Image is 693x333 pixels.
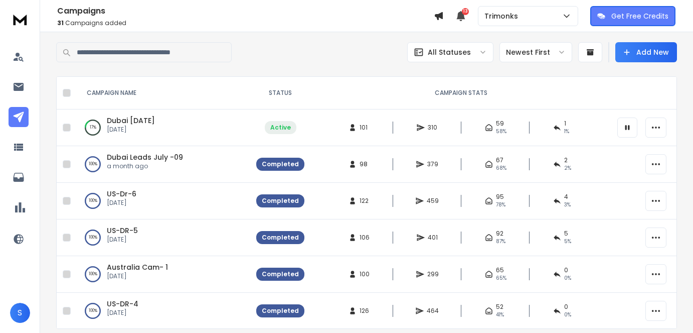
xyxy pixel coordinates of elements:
[564,274,571,282] span: 0 %
[10,303,30,323] button: S
[57,19,64,27] span: 31
[428,234,438,242] span: 401
[428,124,438,132] span: 310
[427,197,439,205] span: 459
[75,109,250,146] td: 17%Dubai [DATE][DATE]
[496,266,504,274] span: 65
[427,307,439,315] span: 464
[107,152,183,162] a: Dubai Leads July -09
[462,8,469,15] span: 13
[107,236,138,244] p: [DATE]
[615,42,677,62] button: Add New
[262,160,299,168] div: Completed
[250,77,310,109] th: STATUS
[75,293,250,329] td: 100%US-DR-4[DATE]
[107,262,168,272] a: Australia Cam- 1
[107,272,168,280] p: [DATE]
[564,156,568,164] span: 2
[564,238,571,246] span: 5 %
[496,274,506,282] span: 65 %
[89,196,97,206] p: 100 %
[496,164,506,172] span: 68 %
[107,162,183,170] p: a month ago
[564,266,568,274] span: 0
[360,160,370,168] span: 98
[89,159,97,169] p: 100 %
[564,164,571,172] span: 2 %
[360,124,370,132] span: 101
[564,311,571,319] span: 0 %
[75,77,250,109] th: CAMPAIGN NAME
[564,128,569,136] span: 1 %
[590,6,675,26] button: Get Free Credits
[75,183,250,219] td: 100%US-Dr-6[DATE]
[484,11,522,21] p: Trimonks
[496,156,503,164] span: 67
[496,128,506,136] span: 58 %
[107,309,138,317] p: [DATE]
[499,42,572,62] button: Newest First
[75,219,250,256] td: 100%US-DR-5[DATE]
[360,307,370,315] span: 126
[496,238,505,246] span: 87 %
[270,124,291,132] div: Active
[107,189,136,199] a: US-Dr-6
[107,199,136,207] p: [DATE]
[89,233,97,243] p: 100 %
[75,256,250,293] td: 100%Australia Cam- 1[DATE]
[496,193,504,201] span: 95
[427,160,438,168] span: 379
[262,270,299,278] div: Completed
[360,234,370,242] span: 106
[107,226,138,236] a: US-DR-5
[89,269,97,279] p: 100 %
[564,193,568,201] span: 4
[427,270,439,278] span: 299
[57,5,434,17] h1: Campaigns
[90,123,96,133] p: 17 %
[496,230,503,238] span: 92
[564,120,566,128] span: 1
[428,47,471,57] p: All Statuses
[10,10,30,29] img: logo
[107,116,155,126] a: Dubai [DATE]
[107,299,138,309] a: US-DR-4
[360,270,370,278] span: 100
[496,120,504,128] span: 59
[564,230,568,238] span: 5
[262,307,299,315] div: Completed
[89,306,97,316] p: 100 %
[57,19,434,27] p: Campaigns added
[496,303,503,311] span: 52
[310,77,611,109] th: CAMPAIGN STATS
[107,126,155,134] p: [DATE]
[262,234,299,242] div: Completed
[360,197,370,205] span: 122
[564,201,571,209] span: 3 %
[496,311,504,319] span: 41 %
[75,146,250,183] td: 100%Dubai Leads July -09a month ago
[611,11,668,21] p: Get Free Credits
[262,197,299,205] div: Completed
[496,201,505,209] span: 78 %
[564,303,568,311] span: 0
